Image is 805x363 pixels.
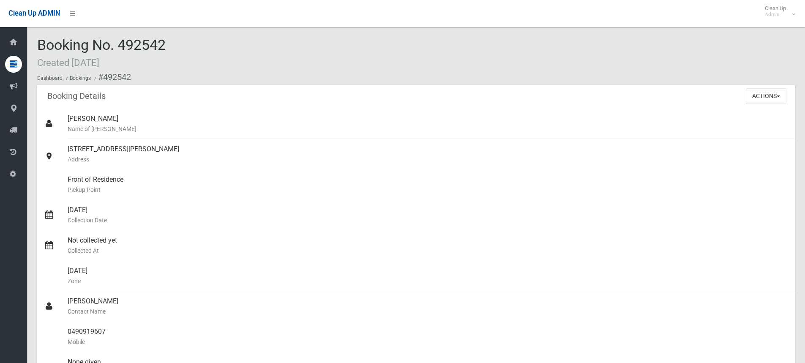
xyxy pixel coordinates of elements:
[68,291,788,322] div: [PERSON_NAME]
[761,5,794,18] span: Clean Up
[746,88,786,104] button: Actions
[37,75,63,81] a: Dashboard
[92,69,131,85] li: #492542
[37,36,166,69] span: Booking No. 492542
[68,185,788,195] small: Pickup Point
[37,88,116,104] header: Booking Details
[68,154,788,164] small: Address
[68,306,788,317] small: Contact Name
[8,9,60,17] span: Clean Up ADMIN
[70,75,91,81] a: Bookings
[68,169,788,200] div: Front of Residence
[68,215,788,225] small: Collection Date
[68,261,788,291] div: [DATE]
[68,230,788,261] div: Not collected yet
[765,11,786,18] small: Admin
[68,246,788,256] small: Collected At
[68,109,788,139] div: [PERSON_NAME]
[68,322,788,352] div: 0490919607
[68,139,788,169] div: [STREET_ADDRESS][PERSON_NAME]
[68,276,788,286] small: Zone
[37,57,99,68] small: Created [DATE]
[68,200,788,230] div: [DATE]
[68,337,788,347] small: Mobile
[68,124,788,134] small: Name of [PERSON_NAME]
